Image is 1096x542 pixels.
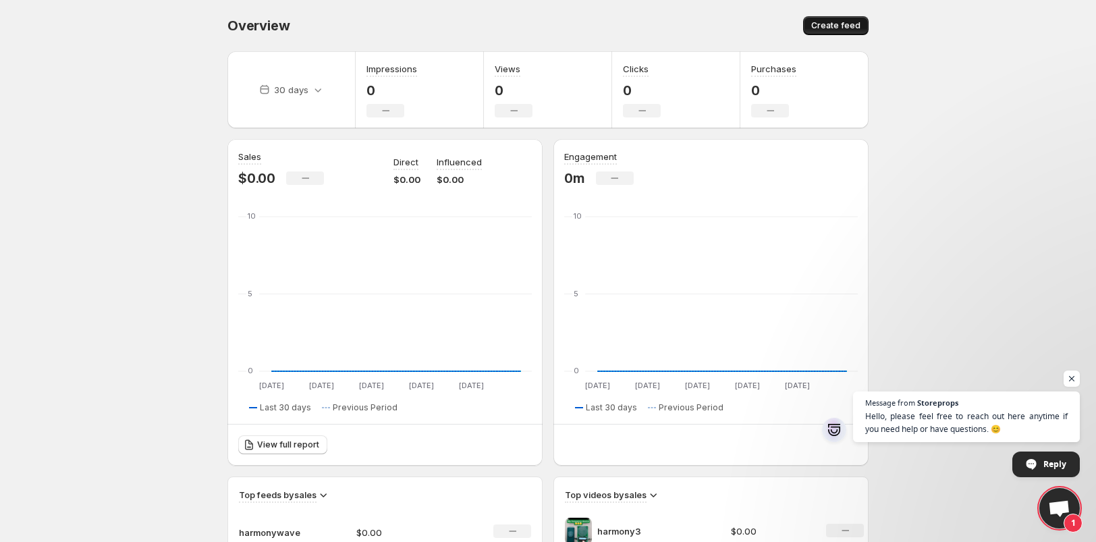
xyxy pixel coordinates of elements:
p: 0 [751,82,796,99]
span: 1 [1064,514,1083,533]
p: 0m [564,170,585,186]
text: 10 [248,211,256,221]
p: harmony3 [597,524,698,538]
span: View full report [257,439,319,450]
button: Create feed [803,16,869,35]
span: Overview [227,18,290,34]
text: [DATE] [685,381,710,390]
text: [DATE] [585,381,610,390]
span: Message from [865,399,915,406]
text: [DATE] [459,381,484,390]
h3: Views [495,62,520,76]
span: Storeprops [917,399,958,406]
p: $0.00 [393,173,420,186]
span: Reply [1043,452,1066,476]
p: $0.00 [731,524,811,538]
text: [DATE] [359,381,384,390]
span: Create feed [811,20,860,31]
span: Hello, please feel free to reach out here anytime if you need help or have questions. 😊 [865,410,1068,435]
text: 5 [248,289,252,298]
text: [DATE] [735,381,760,390]
text: 0 [248,366,253,375]
text: [DATE] [309,381,334,390]
span: Previous Period [333,402,398,413]
p: $0.00 [437,173,482,186]
p: 0 [623,82,661,99]
p: harmonywave [239,526,306,539]
text: 10 [574,211,582,221]
span: Last 30 days [260,402,311,413]
p: 30 days [274,83,308,97]
p: 0 [366,82,417,99]
span: Previous Period [659,402,723,413]
text: [DATE] [409,381,434,390]
h3: Purchases [751,62,796,76]
p: Direct [393,155,418,169]
h3: Top feeds by sales [239,488,317,502]
h3: Clicks [623,62,649,76]
a: View full report [238,435,327,454]
h3: Top videos by sales [565,488,647,502]
span: Last 30 days [586,402,637,413]
p: 0 [495,82,532,99]
h3: Engagement [564,150,617,163]
text: 5 [574,289,578,298]
p: $0.00 [238,170,275,186]
p: $0.00 [356,526,452,539]
h3: Impressions [366,62,417,76]
text: [DATE] [785,381,810,390]
text: [DATE] [635,381,660,390]
text: [DATE] [259,381,284,390]
div: Open chat [1039,488,1080,529]
text: 0 [574,366,579,375]
p: Influenced [437,155,482,169]
h3: Sales [238,150,261,163]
